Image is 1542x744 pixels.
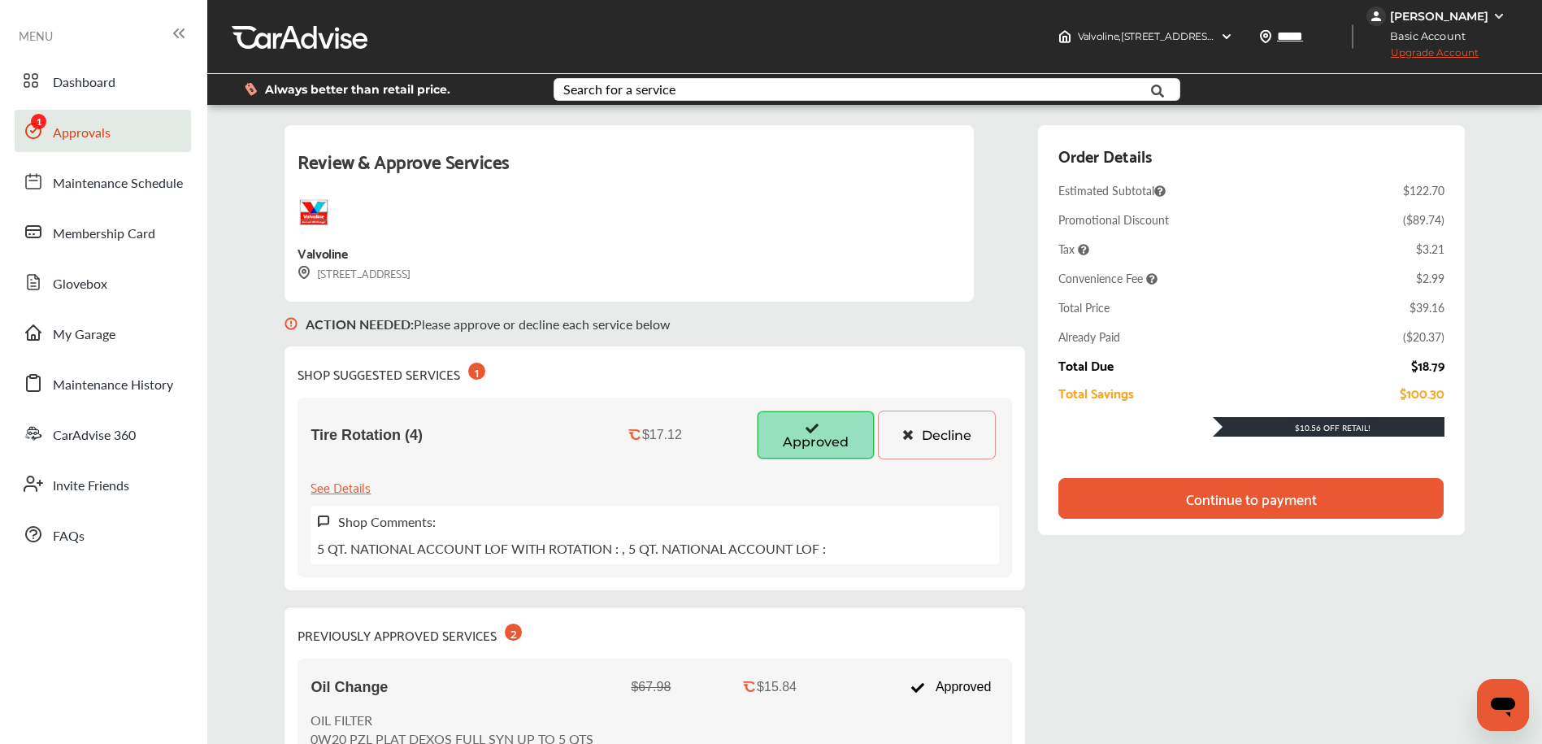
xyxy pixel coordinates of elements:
[311,679,388,696] span: Oil Change
[1213,422,1444,433] div: $10.56 Off Retail!
[53,476,129,497] span: Invite Friends
[1352,24,1353,49] img: header-divider.bc55588e.svg
[1058,241,1089,257] span: Tax
[1058,182,1166,198] span: Estimated Subtotal
[15,463,191,505] a: Invite Friends
[1366,7,1386,26] img: jVpblrzwTbfkPYzPPzSLxeg0AAAAASUVORK5CYII=
[1259,30,1272,43] img: location_vector.a44bc228.svg
[1410,299,1444,315] div: $39.16
[53,274,107,295] span: Glovebox
[1058,328,1120,345] div: Already Paid
[53,324,115,346] span: My Garage
[878,411,996,459] button: Decline
[53,526,85,547] span: FAQs
[1058,358,1114,372] div: Total Due
[298,196,330,228] img: logo-valvoline.png
[1058,270,1158,286] span: Convenience Fee
[1411,358,1444,372] div: $18.79
[902,672,999,703] div: Approved
[1400,385,1444,400] div: $100.30
[53,224,155,245] span: Membership Card
[15,160,191,202] a: Maintenance Schedule
[15,311,191,354] a: My Garage
[298,266,311,280] img: svg+xml;base64,PHN2ZyB3aWR0aD0iMTYiIGhlaWdodD0iMTciIHZpZXdCb3g9IjAgMCAxNiAxNyIgZmlsbD0ibm9uZSIgeG...
[1058,141,1152,169] div: Order Details
[53,375,173,396] span: Maintenance History
[1492,10,1505,23] img: WGsFRI8htEPBVLJbROoPRyZpYNWhNONpIPPETTm6eUC0GeLEiAAAAAElFTkSuQmCC
[15,412,191,455] a: CarAdvise 360
[311,427,423,444] span: Tire Rotation (4)
[563,83,675,96] div: Search for a service
[298,145,961,196] div: Review & Approve Services
[1403,211,1444,228] div: ( $89.74 )
[1058,385,1134,400] div: Total Savings
[298,241,347,263] div: Valvoline
[1416,270,1444,286] div: $2.99
[15,59,191,102] a: Dashboard
[317,539,826,558] p: 5 QT. NATIONAL ACCOUNT LOF WITH ROTATION : , 5 QT. NATIONAL ACCOUNT LOF :
[642,428,682,442] div: $17.12
[317,515,330,529] img: svg+xml;base64,PHN2ZyB3aWR0aD0iMTYiIGhlaWdodD0iMTciIHZpZXdCb3g9IjAgMCAxNiAxNyIgZmlsbD0ibm9uZSIgeG...
[53,123,111,144] span: Approvals
[311,476,371,498] div: See Details
[1058,299,1110,315] div: Total Price
[15,513,191,555] a: FAQs
[1403,328,1444,345] div: ( $20.37 )
[19,29,53,42] span: MENU
[1416,241,1444,257] div: $3.21
[1368,28,1478,45] span: Basic Account
[15,261,191,303] a: Glovebox
[298,359,485,385] div: SHOP SUGGESTED SERVICES
[311,711,593,729] p: OIL FILTER
[1058,211,1169,228] div: Promotional Discount
[306,315,671,333] p: Please approve or decline each service below
[338,512,436,531] label: Shop Comments:
[306,315,414,333] b: ACTION NEEDED :
[53,173,183,194] span: Maintenance Schedule
[53,72,115,94] span: Dashboard
[1058,30,1071,43] img: header-home-logo.8d720a4f.svg
[298,263,410,282] div: [STREET_ADDRESS]
[1477,679,1529,731] iframe: Button to launch messaging window
[631,680,671,694] div: $67.98
[15,110,191,152] a: Approvals
[53,425,136,446] span: CarAdvise 360
[285,302,298,346] img: svg+xml;base64,PHN2ZyB3aWR0aD0iMTYiIGhlaWdodD0iMTciIHZpZXdCb3g9IjAgMCAxNiAxNyIgZmlsbD0ibm9uZSIgeG...
[265,84,450,95] span: Always better than retail price.
[1403,182,1444,198] div: $122.70
[1366,46,1479,67] span: Upgrade Account
[757,411,875,459] button: Approved
[298,620,522,646] div: PREVIOUSLY APPROVED SERVICES
[245,82,257,96] img: dollor_label_vector.a70140d1.svg
[15,211,191,253] a: Membership Card
[757,680,797,694] div: $15.84
[468,363,485,380] div: 1
[505,624,522,641] div: 2
[15,362,191,404] a: Maintenance History
[1220,30,1233,43] img: header-down-arrow.9dd2ce7d.svg
[1078,30,1354,42] span: Valvoline , [STREET_ADDRESS] (UPS here) Maryville , TN 37801
[1390,9,1488,24] div: [PERSON_NAME]
[1186,490,1317,507] div: Continue to payment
